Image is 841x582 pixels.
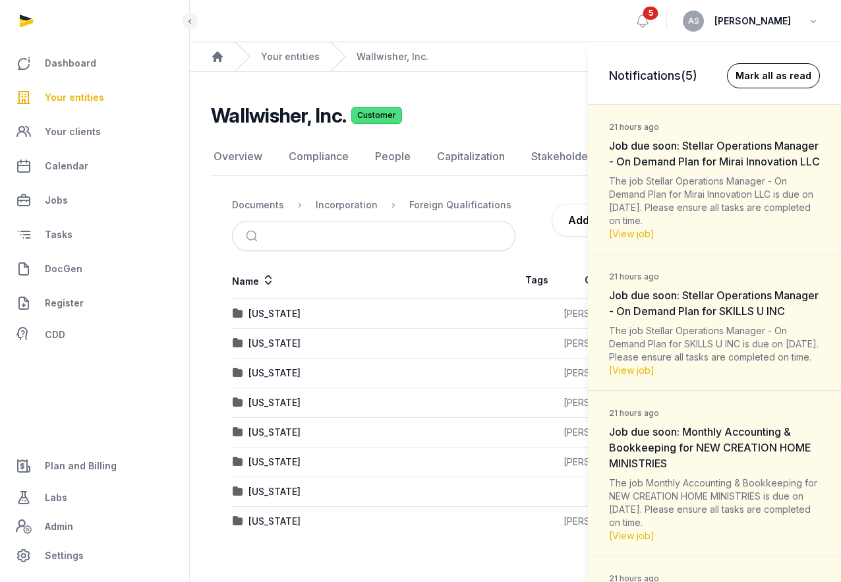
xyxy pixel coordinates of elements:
[727,63,820,88] button: Mark all as read
[609,175,820,241] div: The job Stellar Operations Manager - On Demand Plan for Mirai Innovation LLC is due on [DATE]. Pl...
[609,289,819,318] span: Job due soon: Stellar Operations Manager - On Demand Plan for SKILLS U INC
[609,425,811,470] span: Job due soon: Monthly Accounting & Bookkeeping for NEW CREATION HOME MINISTRIES
[609,364,654,376] a: [View job]
[609,324,820,377] div: The job Stellar Operations Manager - On Demand Plan for SKILLS U INC is due on [DATE]. Please ens...
[609,477,820,542] div: The job Monthly Accounting & Bookkeeping for NEW CREATION HOME MINISTRIES is due on [DATE]. Pleas...
[609,408,659,419] small: 21 hours ago
[609,67,697,85] h3: Notifications
[609,530,654,541] a: [View job]
[609,272,659,282] small: 21 hours ago
[609,122,659,132] small: 21 hours ago
[609,228,654,239] a: [View job]
[609,139,820,168] span: Job due soon: Stellar Operations Manager - On Demand Plan for Mirai Innovation LLC
[681,69,697,82] span: (5)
